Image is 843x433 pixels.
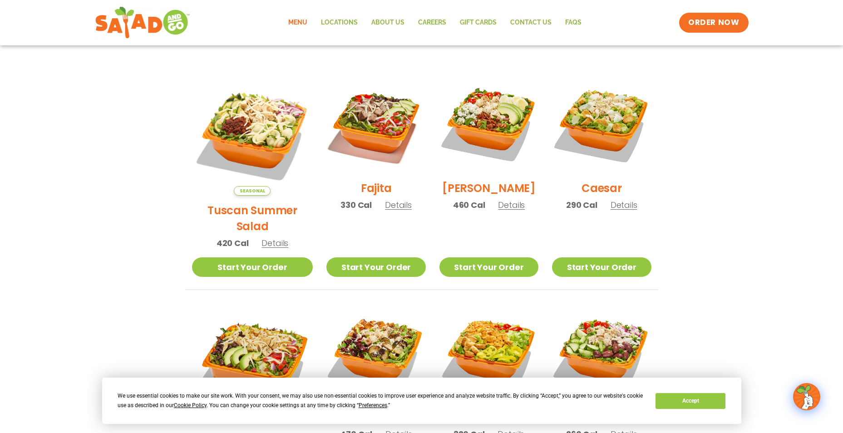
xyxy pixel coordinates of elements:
a: ORDER NOW [679,13,748,33]
img: wpChatIcon [794,384,819,409]
span: Cookie Policy [174,402,207,408]
a: FAQs [558,12,588,33]
span: 330 Cal [340,199,372,211]
a: Menu [281,12,314,33]
h2: Fajita [361,180,392,196]
a: Careers [411,12,453,33]
a: Start Your Order [326,257,425,277]
span: 420 Cal [217,237,249,249]
span: Details [261,237,288,249]
div: Cookie Consent Prompt [102,378,741,424]
a: About Us [365,12,411,33]
a: GIFT CARDS [453,12,503,33]
img: new-SAG-logo-768×292 [95,5,191,41]
img: Product photo for Greek Salad [552,304,651,403]
span: Preferences [359,402,387,408]
img: Product photo for Caesar Salad [552,74,651,173]
div: We use essential cookies to make our site work. With your consent, we may also use non-essential ... [118,391,645,410]
span: 290 Cal [566,199,597,211]
span: Details [611,199,637,211]
button: Accept [656,393,725,409]
a: Locations [314,12,365,33]
img: Product photo for Roasted Autumn Salad [326,304,425,403]
span: Details [498,199,525,211]
span: ORDER NOW [688,17,739,28]
a: Start Your Order [192,257,313,277]
a: Start Your Order [439,257,538,277]
img: Product photo for Buffalo Chicken Salad [439,304,538,403]
img: Product photo for BBQ Ranch Salad [192,304,313,425]
h2: Caesar [582,180,622,196]
img: Product photo for Cobb Salad [439,74,538,173]
a: Start Your Order [552,257,651,277]
img: Product photo for Tuscan Summer Salad [192,74,313,196]
a: Contact Us [503,12,558,33]
h2: Tuscan Summer Salad [192,202,313,234]
span: 460 Cal [453,199,485,211]
span: Details [385,199,412,211]
img: Product photo for Fajita Salad [326,74,425,173]
h2: [PERSON_NAME] [442,180,536,196]
span: Seasonal [234,186,271,196]
nav: Menu [281,12,588,33]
